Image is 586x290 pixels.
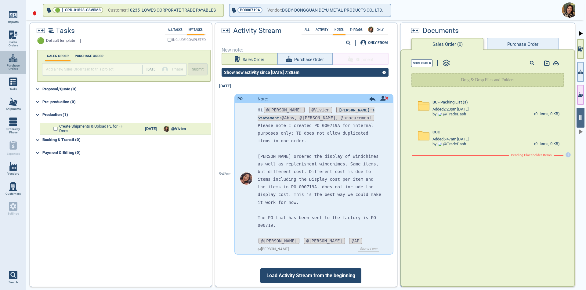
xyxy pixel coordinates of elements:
[260,268,361,283] span: Load Activity Stream from the beginning
[432,100,468,105] span: BC - Packing List (s)
[534,112,560,117] div: (0 Items, 0 KB)
[5,192,21,196] span: Customers
[438,142,442,146] img: Avatar
[368,41,388,45] div: ONLY FROM
[42,135,211,145] div: Booking & Transit (0)
[5,127,21,134] span: Orders by Phase
[166,28,184,31] label: All Tasks
[216,80,234,92] div: [DATE]
[37,37,45,44] span: 🟢
[438,112,442,116] img: Avatar
[33,11,37,16] img: diamond
[314,28,330,31] label: Activity
[432,107,468,112] span: Added 2:20pm [DATE]
[258,96,268,101] span: Note:
[5,64,21,71] span: Purchase Orders
[9,54,17,63] img: menu_icon
[9,162,17,171] img: menu_icon
[358,247,379,252] span: Show Less
[80,38,81,44] span: |
[9,97,17,106] img: menu_icon
[219,172,232,176] span: 5:42am
[9,182,17,191] img: menu_icon
[62,7,63,13] span: |
[432,130,440,135] span: COC
[42,110,211,120] div: Production (1)
[258,122,383,145] p: Please note I created PO 000719A for internal purposes only; TD does not allow duplicated items i...
[65,7,101,13] span: ORD-01528-C8V5M8
[9,10,17,19] img: menu_icon
[432,112,466,117] div: by @ TradeDash
[349,238,362,244] span: @AP
[240,7,260,13] span: PO000719A
[9,78,17,86] img: menu_icon
[140,127,161,131] div: [DATE]
[171,127,186,131] span: @Vivien
[264,107,305,113] span: @[PERSON_NAME]
[259,238,299,244] span: @[PERSON_NAME]
[5,40,21,47] span: Sales Orders
[172,67,183,72] span: Phase
[9,87,17,91] span: Tasks
[56,27,75,35] span: Tasks
[277,53,333,65] button: Purchase Order
[267,6,282,14] span: Vendor:
[432,137,468,142] span: Added 6:47am [DATE]
[45,54,71,58] label: SALES ORDER
[511,154,552,158] span: Pending Placeholder Items
[258,247,289,252] span: @ [PERSON_NAME]
[46,38,75,43] span: Default template
[243,56,264,63] span: Sales Order
[222,70,302,75] div: Show new activity since [DATE] 7:38am
[553,61,559,66] img: add-document
[48,28,54,33] img: timeline2
[142,8,216,13] span: LOWES CORPORATE TRADE PAYABLES
[534,142,560,147] div: (0 Items, 0 KB)
[59,124,131,133] span: Create Shipments & Upload PL for FF Docs
[108,6,128,14] span: Customer:
[258,214,383,229] p: The PO that has been sent to the factory is PO 000719.
[562,2,577,18] img: Avatar
[487,38,559,50] button: Purchase Order
[222,47,391,53] span: New note:
[44,65,142,74] input: Add a new Sales Order task to this project
[333,28,345,31] label: Notes
[8,20,19,24] span: Reports
[240,172,252,185] img: Avatar
[258,153,383,206] p: [PERSON_NAME] ordered the display of windchimes as well as replenisment windchimes. Same items, b...
[55,8,60,12] span: 🟢
[544,60,550,66] img: add-document
[294,56,324,63] span: Purchase Order
[128,6,142,14] span: 10235
[375,28,385,31] span: ONLY
[42,97,211,107] div: Pre-production (0)
[432,142,466,147] div: by @ TradeDash
[303,28,311,31] label: All
[6,107,21,111] span: Shipments
[172,38,206,42] span: INCLUDE COMPLETED
[380,96,389,101] img: unread icon
[461,77,515,83] p: Drag & Drop Files and Folders
[7,172,19,176] span: Vendors
[348,28,364,31] label: Threads
[304,238,345,244] span: @[PERSON_NAME]
[73,54,105,58] label: PURCHASE ORDER
[237,97,243,101] div: PO
[411,59,432,67] button: Sort Order
[164,126,170,132] img: Avatar
[9,118,17,126] img: menu_icon
[368,27,374,33] img: Avatar
[309,107,332,113] span: @Vivien
[423,27,459,35] span: Documents
[42,148,211,158] div: Payment & Billing (0)
[146,68,156,72] span: [DATE]
[411,38,483,50] button: Sales Order (0)
[187,28,204,31] label: My Tasks
[42,84,211,94] div: Proposal/Quote (0)
[233,27,281,35] span: Activity Stream
[230,4,391,16] button: PO000719AVendor:DGDY-DONGGUAN DEYU METAL PRODUCTS CO., LTD.
[222,53,277,65] button: Sales Order
[282,6,383,14] span: DGDY-DONGGUAN DEYU METAL PRODUCTS CO., LTD.
[258,106,383,121] p: Hi
[9,281,18,284] span: Search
